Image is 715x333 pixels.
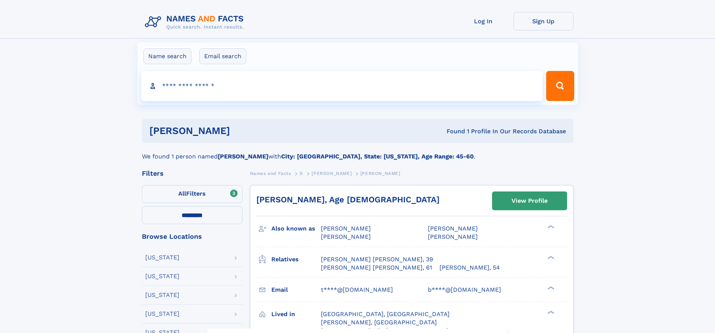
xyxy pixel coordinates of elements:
[546,71,574,101] button: Search Button
[271,308,321,321] h3: Lived in
[178,190,186,197] span: All
[142,233,242,240] div: Browse Locations
[321,233,371,240] span: [PERSON_NAME]
[546,285,555,290] div: ❯
[428,233,478,240] span: [PERSON_NAME]
[428,225,478,232] span: [PERSON_NAME]
[145,292,179,298] div: [US_STATE]
[145,273,179,279] div: [US_STATE]
[145,255,179,261] div: [US_STATE]
[513,12,574,30] a: Sign Up
[141,71,543,101] input: search input
[546,225,555,229] div: ❯
[271,253,321,266] h3: Relatives
[321,264,432,272] a: [PERSON_NAME] [PERSON_NAME], 61
[142,170,242,177] div: Filters
[142,143,574,161] div: We found 1 person named with .
[271,222,321,235] h3: Also known as
[149,126,339,136] h1: [PERSON_NAME]
[546,310,555,315] div: ❯
[440,264,500,272] a: [PERSON_NAME], 54
[453,12,513,30] a: Log In
[218,153,268,160] b: [PERSON_NAME]
[492,192,567,210] a: View Profile
[142,12,250,32] img: Logo Names and Facts
[142,185,242,203] label: Filters
[321,310,450,318] span: [GEOGRAPHIC_DATA], [GEOGRAPHIC_DATA]
[256,195,440,204] a: [PERSON_NAME], Age [DEMOGRAPHIC_DATA]
[321,319,437,326] span: [PERSON_NAME], [GEOGRAPHIC_DATA]
[546,255,555,260] div: ❯
[250,169,291,178] a: Names and Facts
[145,311,179,317] div: [US_STATE]
[271,283,321,296] h3: Email
[300,171,303,176] span: D
[281,153,474,160] b: City: [GEOGRAPHIC_DATA], State: [US_STATE], Age Range: 45-60
[512,192,548,209] div: View Profile
[312,171,352,176] span: [PERSON_NAME]
[321,255,433,264] a: [PERSON_NAME] [PERSON_NAME], 39
[321,225,371,232] span: [PERSON_NAME]
[199,48,246,64] label: Email search
[338,127,566,136] div: Found 1 Profile In Our Records Database
[300,169,303,178] a: D
[312,169,352,178] a: [PERSON_NAME]
[143,48,191,64] label: Name search
[360,171,400,176] span: [PERSON_NAME]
